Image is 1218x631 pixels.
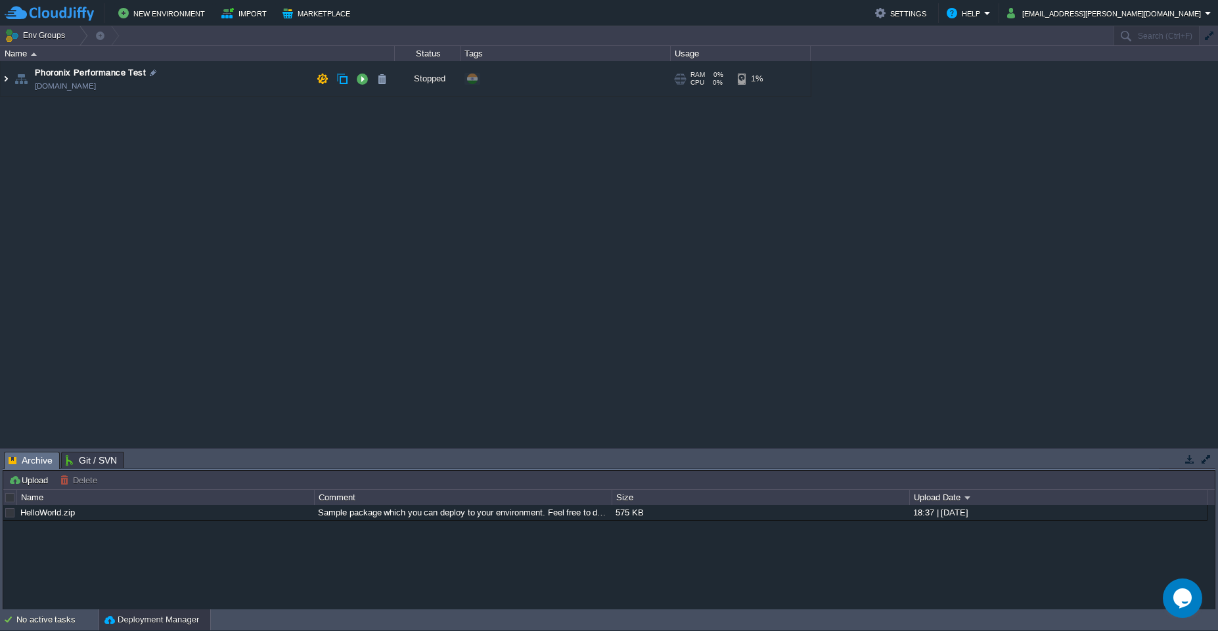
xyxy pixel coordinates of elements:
button: Settings [875,5,930,21]
div: Stopped [395,61,461,97]
button: Help [947,5,984,21]
button: [EMAIL_ADDRESS][PERSON_NAME][DOMAIN_NAME] [1007,5,1205,21]
button: Upload [9,474,52,486]
button: New Environment [118,5,209,21]
span: [DOMAIN_NAME] [35,79,96,93]
img: CloudJiffy [5,5,94,22]
div: Tags [461,46,670,61]
div: No active tasks [16,609,99,630]
div: 1% [738,61,780,97]
div: Upload Date [911,490,1207,505]
span: Git / SVN [66,452,117,468]
div: 575 KB [612,505,909,520]
div: Usage [671,46,810,61]
span: 0% [710,71,723,79]
img: AMDAwAAAACH5BAEAAAAALAAAAAABAAEAAAICRAEAOw== [12,61,30,97]
button: Import [221,5,271,21]
span: CPU [690,79,704,87]
img: AMDAwAAAACH5BAEAAAAALAAAAAABAAEAAAICRAEAOw== [1,61,11,97]
button: Env Groups [5,26,70,45]
span: RAM [690,71,705,79]
div: 18:37 | [DATE] [910,505,1206,520]
button: Delete [60,474,101,486]
div: Size [613,490,909,505]
div: Comment [315,490,612,505]
span: 0% [710,79,723,87]
img: AMDAwAAAACH5BAEAAAAALAAAAAABAAEAAAICRAEAOw== [31,53,37,56]
div: Status [395,46,460,61]
div: Sample package which you can deploy to your environment. Feel free to delete and upload a package... [315,505,611,520]
div: Name [18,490,314,505]
div: Name [1,46,394,61]
button: Marketplace [282,5,354,21]
span: Archive [9,452,53,469]
a: Phoronix Performance Test [35,66,146,79]
button: Deployment Manager [104,613,199,626]
iframe: chat widget [1163,578,1205,618]
a: HelloWorld.zip [20,508,75,517]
